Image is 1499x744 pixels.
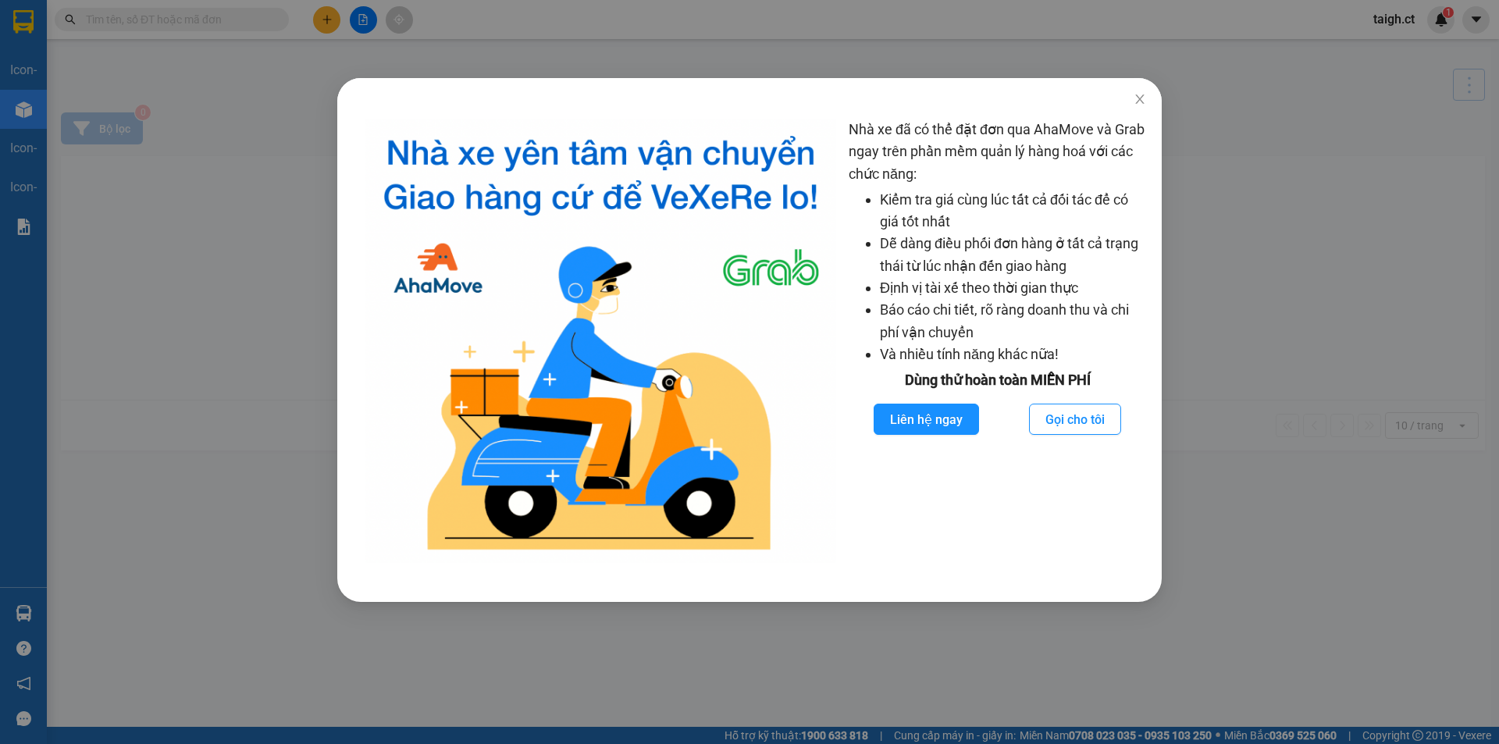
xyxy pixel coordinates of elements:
[880,299,1146,344] li: Báo cáo chi tiết, rõ ràng doanh thu và chi phí vận chuyển
[880,189,1146,233] li: Kiểm tra giá cùng lúc tất cả đối tác để có giá tốt nhất
[849,369,1146,391] div: Dùng thử hoàn toàn MIỄN PHÍ
[849,119,1146,563] div: Nhà xe đã có thể đặt đơn qua AhaMove và Grab ngay trên phần mềm quản lý hàng hoá với các chức năng:
[890,410,963,429] span: Liên hệ ngay
[1134,93,1146,105] span: close
[880,233,1146,277] li: Dễ dàng điều phối đơn hàng ở tất cả trạng thái từ lúc nhận đến giao hàng
[1118,78,1162,122] button: Close
[365,119,836,563] img: logo
[1045,410,1105,429] span: Gọi cho tôi
[880,277,1146,299] li: Định vị tài xế theo thời gian thực
[880,344,1146,365] li: Và nhiều tính năng khác nữa!
[1029,404,1121,435] button: Gọi cho tôi
[874,404,979,435] button: Liên hệ ngay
